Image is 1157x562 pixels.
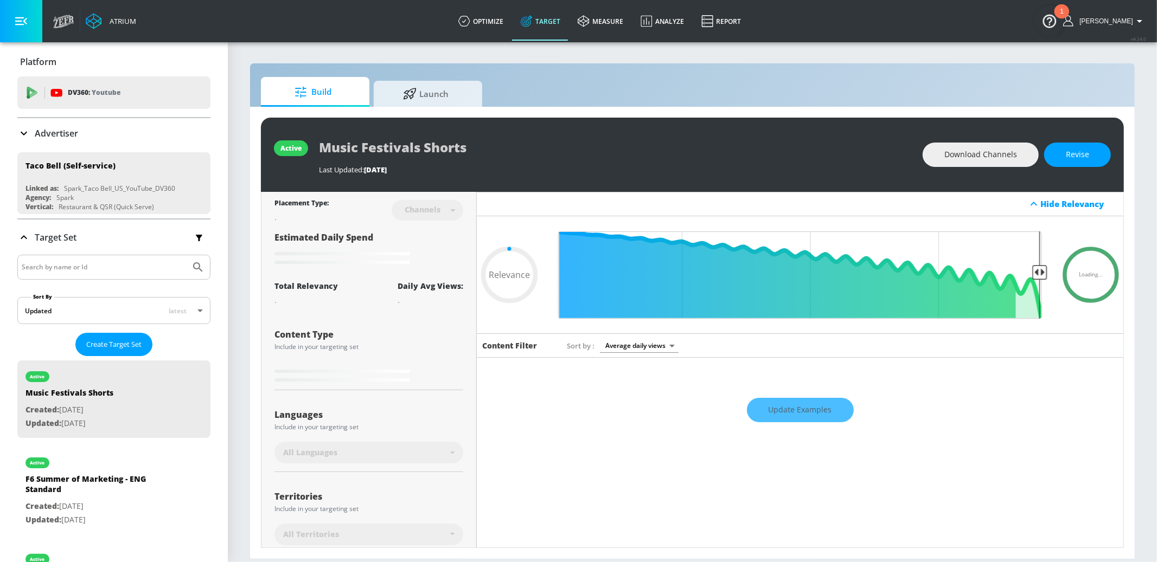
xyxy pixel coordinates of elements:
span: Updated: [25,418,61,428]
a: Target [512,2,569,41]
div: F6 Summer of Marketing - ENG Standard [25,474,177,500]
div: activeMusic Festivals ShortsCreated:[DATE]Updated:[DATE] [17,360,210,438]
div: Platform [17,47,210,77]
label: Sort By [31,293,54,300]
p: [DATE] [25,417,113,430]
div: Include in your targeting set [274,344,463,350]
span: Updated: [25,514,61,525]
button: [PERSON_NAME] [1063,15,1146,28]
div: 1 [1060,11,1064,25]
div: active [30,374,45,379]
div: Daily Avg Views: [398,281,463,291]
span: latest [169,306,187,315]
div: Last Updated: [319,165,912,175]
div: All Territories [274,524,463,545]
div: Agency: [25,193,51,202]
span: Relevance [489,270,530,279]
div: Total Relevancy [274,281,338,291]
div: Average daily views [600,338,679,353]
p: Advertiser [35,127,78,139]
div: Taco Bell (Self-service)Linked as:Spark_Taco Bell_US_YouTube_DV360Agency:SparkVertical:Restaurant... [17,152,210,214]
span: Build [272,79,354,105]
p: Platform [20,56,56,68]
div: Music Festivals Shorts [25,387,113,403]
div: Placement Type: [274,198,329,210]
div: active [30,460,45,466]
div: Territories [274,492,463,501]
h6: Content Filter [482,340,537,351]
div: Target Set [17,219,210,255]
button: Download Channels [923,143,1039,167]
div: Estimated Daily Spend [274,231,463,268]
div: Vertical: [25,202,53,211]
span: All Languages [283,447,337,458]
div: active [30,557,45,562]
div: Spark_Taco Bell_US_YouTube_DV360 [64,184,175,193]
a: measure [569,2,632,41]
div: Hide Relevancy [1040,198,1117,209]
span: Loading... [1079,272,1103,277]
div: Taco Bell (Self-service) [25,160,116,171]
div: Advertiser [17,118,210,148]
p: [DATE] [25,403,113,417]
button: Revise [1044,143,1111,167]
p: Target Set [35,231,76,243]
div: activeF6 Summer of Marketing - ENG StandardCreated:[DATE]Updated:[DATE] [17,447,210,534]
div: Linked as: [25,184,59,193]
p: [DATE] [25,500,177,513]
span: Download Channels [944,148,1017,162]
div: Include in your targeting set [274,424,463,430]
input: Final Threshold [553,231,1047,319]
span: Launch [385,81,467,107]
div: All Languages [274,442,463,463]
span: Create Target Set [86,338,142,351]
span: Revise [1066,148,1089,162]
span: Sort by [567,341,595,351]
p: Youtube [92,87,120,98]
button: Create Target Set [75,333,152,356]
a: optimize [450,2,512,41]
a: Analyze [632,2,693,41]
div: Include in your targeting set [274,506,463,512]
span: All Territories [283,529,339,540]
input: Search by name or Id [22,260,186,274]
p: DV360: [68,87,120,99]
span: [DATE] [364,165,387,175]
div: Updated [25,306,52,315]
div: active [280,144,302,153]
button: Open Resource Center, 1 new notification [1034,5,1065,36]
div: Languages [274,410,463,419]
span: Created: [25,404,59,415]
a: Report [693,2,750,41]
span: login as: casey.cohen@zefr.com [1075,17,1133,25]
div: Restaurant & QSR (Quick Serve) [59,202,154,211]
span: Estimated Daily Spend [274,231,373,243]
div: Hide Relevancy [477,192,1123,216]
div: Atrium [105,16,136,26]
p: [DATE] [25,513,177,527]
div: Channels [399,205,446,214]
a: Atrium [86,13,136,29]
div: Spark [56,193,74,202]
div: DV360: Youtube [17,76,210,109]
div: Content Type [274,330,463,339]
span: Created: [25,501,59,511]
span: v 4.24.0 [1131,36,1146,42]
